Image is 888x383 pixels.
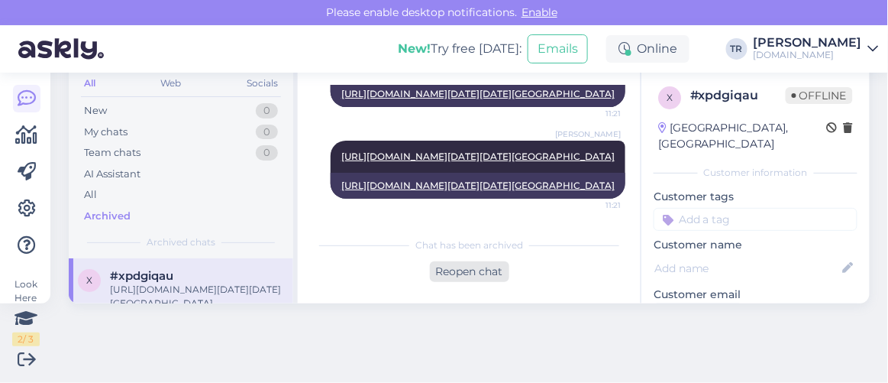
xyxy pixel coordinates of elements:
div: [PERSON_NAME] [754,37,862,49]
div: Reopen chat [430,261,509,282]
div: 0 [256,125,278,140]
span: Chat has been archived [415,239,523,252]
p: Customer email [654,287,857,303]
div: My chats [84,125,128,140]
div: Archived [84,209,131,224]
div: TR [726,38,748,60]
div: # xpdgiqau [690,86,786,105]
div: Socials [244,73,281,93]
div: Team chats [84,145,140,161]
div: Try free [DATE]: [398,40,521,58]
div: Customer information [654,166,857,180]
div: 2 / 3 [12,333,40,346]
a: [URL][DOMAIN_NAME][DATE][DATE][GEOGRAPHIC_DATA] [341,151,615,162]
div: All [84,187,97,203]
div: AI Assistant [84,167,140,182]
div: [URL][DOMAIN_NAME][DATE][DATE][GEOGRAPHIC_DATA] [110,283,284,310]
div: New [84,103,107,118]
p: Customer name [654,237,857,253]
span: #xpdgiqau [110,269,173,283]
span: 11:21 [563,200,621,211]
span: 11:21 [563,108,621,119]
span: Enable [517,5,562,19]
a: [URL][DOMAIN_NAME][DATE][DATE][GEOGRAPHIC_DATA] [341,180,615,191]
div: Web [158,73,185,93]
div: 0 [256,145,278,161]
span: x [86,274,92,286]
div: 0 [256,103,278,118]
div: All [81,73,98,93]
div: [GEOGRAPHIC_DATA], [GEOGRAPHIC_DATA] [658,120,827,152]
a: [URL][DOMAIN_NAME][DATE][DATE][GEOGRAPHIC_DATA] [341,88,615,99]
div: Look Here [12,278,40,346]
span: x [667,92,673,103]
div: Request email [654,303,742,323]
div: Online [606,35,689,63]
b: New! [398,41,431,56]
div: [DOMAIN_NAME] [754,49,862,61]
input: Add a tag [654,208,857,231]
button: Emails [528,34,588,63]
span: Archived chats [147,235,215,249]
span: Offline [786,87,853,104]
input: Add name [654,260,840,277]
span: [PERSON_NAME] [555,128,621,140]
a: [PERSON_NAME][DOMAIN_NAME] [754,37,879,61]
p: Customer tags [654,189,857,205]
